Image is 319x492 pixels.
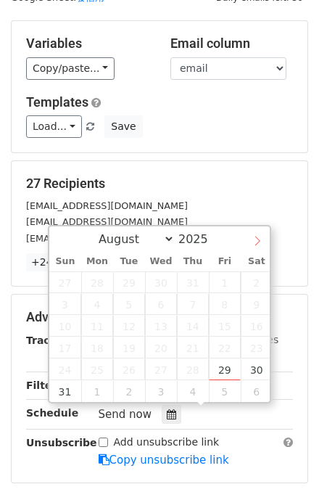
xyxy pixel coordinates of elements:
[145,271,177,293] span: July 30, 2025
[113,315,145,337] span: August 12, 2025
[81,271,113,293] span: July 28, 2025
[241,337,273,358] span: August 23, 2025
[145,257,177,266] span: Wed
[241,257,273,266] span: Sat
[209,337,241,358] span: August 22, 2025
[49,380,81,402] span: August 31, 2025
[81,257,113,266] span: Mon
[26,407,78,419] strong: Schedule
[145,380,177,402] span: September 3, 2025
[209,380,241,402] span: September 5, 2025
[145,315,177,337] span: August 13, 2025
[145,293,177,315] span: August 6, 2025
[177,293,209,315] span: August 7, 2025
[241,315,273,337] span: August 16, 2025
[26,115,82,138] a: Load...
[113,271,145,293] span: July 29, 2025
[99,454,229,467] a: Copy unsubscribe link
[241,271,273,293] span: August 2, 2025
[81,315,113,337] span: August 11, 2025
[49,358,81,380] span: August 24, 2025
[177,257,209,266] span: Thu
[49,257,81,266] span: Sun
[49,337,81,358] span: August 17, 2025
[241,358,273,380] span: August 30, 2025
[104,115,142,138] button: Save
[26,57,115,80] a: Copy/paste...
[209,293,241,315] span: August 8, 2025
[209,257,241,266] span: Fri
[113,358,145,380] span: August 26, 2025
[26,437,97,448] strong: Unsubscribe
[209,315,241,337] span: August 15, 2025
[113,257,145,266] span: Tue
[26,176,293,192] h5: 27 Recipients
[177,358,209,380] span: August 28, 2025
[26,216,188,227] small: [EMAIL_ADDRESS][DOMAIN_NAME]
[49,293,81,315] span: August 3, 2025
[81,337,113,358] span: August 18, 2025
[113,380,145,402] span: September 2, 2025
[170,36,293,52] h5: Email column
[145,337,177,358] span: August 20, 2025
[114,435,220,450] label: Add unsubscribe link
[241,293,273,315] span: August 9, 2025
[49,271,81,293] span: July 27, 2025
[246,422,319,492] iframe: Chat Widget
[26,335,75,346] strong: Tracking
[177,337,209,358] span: August 21, 2025
[49,315,81,337] span: August 10, 2025
[177,315,209,337] span: August 14, 2025
[209,271,241,293] span: August 1, 2025
[177,380,209,402] span: September 4, 2025
[209,358,241,380] span: August 29, 2025
[26,309,293,325] h5: Advanced
[26,200,188,211] small: [EMAIL_ADDRESS][DOMAIN_NAME]
[145,358,177,380] span: August 27, 2025
[81,380,113,402] span: September 1, 2025
[113,337,145,358] span: August 19, 2025
[26,233,188,244] small: [EMAIL_ADDRESS][DOMAIN_NAME]
[26,36,149,52] h5: Variables
[26,94,88,110] a: Templates
[26,253,87,271] a: +24 more
[99,408,152,421] span: Send now
[81,358,113,380] span: August 25, 2025
[177,271,209,293] span: July 31, 2025
[241,380,273,402] span: September 6, 2025
[26,380,63,391] strong: Filters
[113,293,145,315] span: August 5, 2025
[81,293,113,315] span: August 4, 2025
[175,232,227,246] input: Year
